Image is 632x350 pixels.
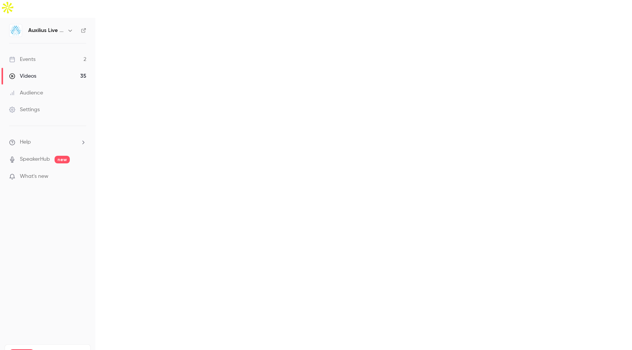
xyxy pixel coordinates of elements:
[20,173,48,181] span: What's new
[20,155,50,163] a: SpeakerHub
[20,138,31,146] span: Help
[28,27,64,34] h6: Auxilius Live Sessions
[9,138,86,146] li: help-dropdown-opener
[9,89,43,97] div: Audience
[9,72,36,80] div: Videos
[10,24,22,37] img: Auxilius Live Sessions
[9,106,40,113] div: Settings
[9,56,35,63] div: Events
[55,156,70,163] span: new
